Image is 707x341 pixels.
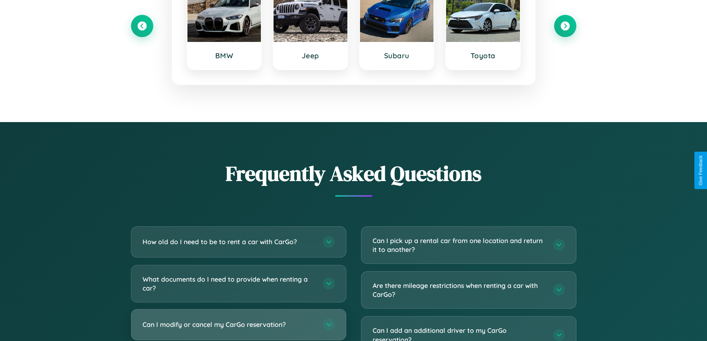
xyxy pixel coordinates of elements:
[373,281,546,299] h3: Are there mileage restrictions when renting a car with CarGo?
[454,51,513,60] h3: Toyota
[367,51,426,60] h3: Subaru
[195,51,254,60] h3: BMW
[131,159,576,188] h2: Frequently Asked Questions
[143,275,315,293] h3: What documents do I need to provide when renting a car?
[281,51,340,60] h3: Jeep
[698,155,703,186] div: Give Feedback
[143,320,315,329] h3: Can I modify or cancel my CarGo reservation?
[373,236,546,254] h3: Can I pick up a rental car from one location and return it to another?
[143,237,315,246] h3: How old do I need to be to rent a car with CarGo?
